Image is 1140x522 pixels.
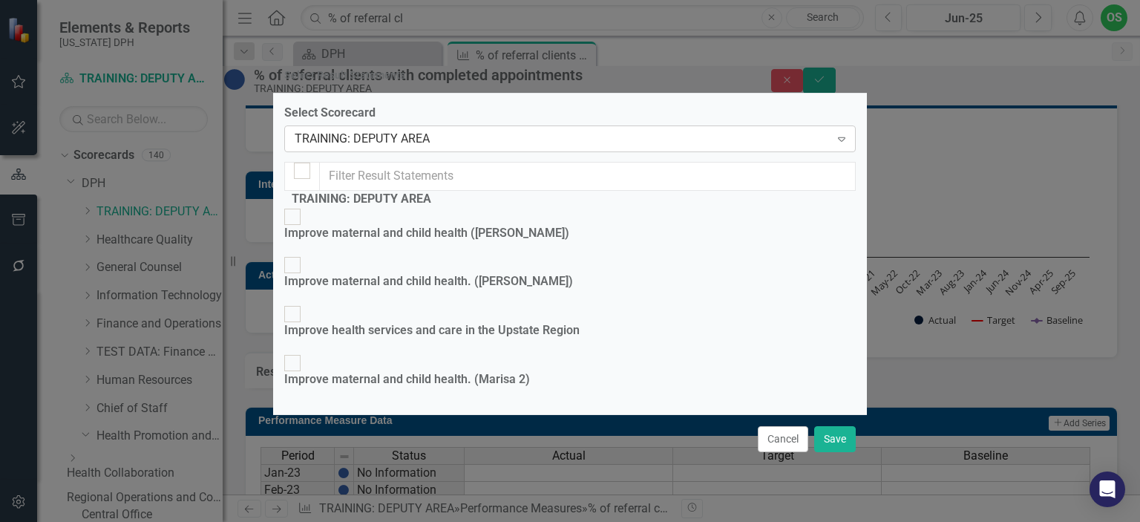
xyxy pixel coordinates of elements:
div: Improve maternal and child health. ([PERSON_NAME]) [284,273,573,290]
div: Improve maternal and child health ([PERSON_NAME]) [284,225,569,242]
div: Improve health services and care in the Upstate Region [284,322,580,339]
label: Select Scorecard [284,105,856,122]
div: TRAINING: DEPUTY AREA [295,130,830,147]
input: Filter Result Statements [319,162,856,191]
div: Open Intercom Messenger [1090,472,1125,507]
button: Save [814,426,856,452]
legend: TRAINING: DEPUTY AREA [284,191,439,208]
div: Improve maternal and child health. (Marisa 2) [284,371,530,388]
div: Select Result Statements [284,70,405,81]
button: Cancel [758,426,808,452]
